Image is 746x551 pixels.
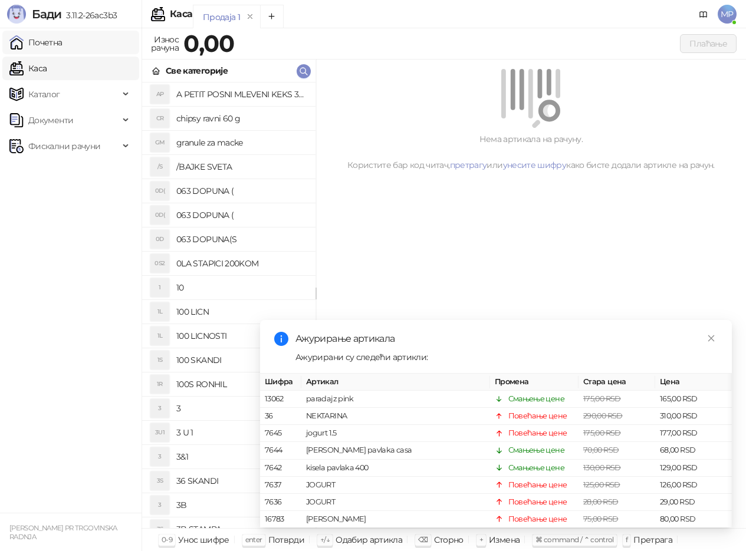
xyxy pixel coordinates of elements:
span: 75,00 RSD [583,514,618,523]
div: AP [150,85,169,104]
td: 129,00 RSD [655,460,732,477]
div: Ажурирани су следећи артикли: [295,351,718,364]
div: 1L [150,326,169,345]
td: 7642 [260,460,301,477]
span: ⌫ [418,535,428,544]
span: MP [718,5,737,24]
span: ↑/↓ [320,535,330,544]
td: [PERSON_NAME] [301,511,490,528]
td: 13062 [260,391,301,408]
div: grid [142,83,318,528]
td: 165,00 RSD [655,391,732,408]
td: 29,00 RSD [655,494,732,511]
div: Потврди [268,532,305,547]
td: 16783 [260,511,301,528]
div: Повећање цене [508,410,567,422]
div: Сторно [434,532,464,547]
div: 3S [150,520,169,539]
div: 1 [150,278,169,297]
h4: 063 DOPUNA ( [176,206,308,225]
h4: granule za macke [176,133,308,152]
h4: 36 SKANDI [176,471,308,490]
div: 0S2 [150,254,169,273]
h4: 063 DOPUNA ( [176,182,308,200]
div: Износ рачуна [149,32,181,55]
div: Смањење цене [508,462,564,474]
td: 310,00 RSD [655,408,732,425]
span: 125,00 RSD [583,480,620,489]
td: 80,00 RSD [655,511,732,528]
td: paradajz pink [301,391,490,408]
strong: 0,00 [183,29,234,58]
td: jogurt 1.5 [301,425,490,442]
div: Повећање цене [508,427,567,439]
span: info-circle [274,332,288,346]
h4: 100S RONHIL [176,375,308,394]
div: Измена [489,532,520,547]
div: Одабир артикла [336,532,402,547]
th: Артикал [301,374,490,391]
td: 177,00 RSD [655,425,732,442]
span: + [479,535,483,544]
td: kisela pavlaka 400 [301,460,490,477]
th: Цена [655,374,732,391]
h4: 100 LICN [176,302,308,321]
td: NEKTARINA [301,408,490,425]
a: унесите шифру [503,160,567,170]
span: 70,00 RSD [583,446,619,454]
h4: 063 DOPUNA(S [176,230,308,249]
span: Фискални рачуни [28,134,100,158]
div: 3S [150,471,169,490]
a: Каса [9,57,47,80]
h4: 3 [176,399,308,418]
td: 7637 [260,477,301,494]
td: 36 [260,408,301,425]
h4: A PETIT POSNI MLEVENI KEKS 300G [176,85,308,104]
div: 3 [150,496,169,514]
div: 3 [150,447,169,466]
div: Повећање цене [508,479,567,491]
h4: 3B [176,496,308,514]
div: Продаја 1 [203,11,240,24]
div: 0D( [150,182,169,200]
div: 1R [150,375,169,394]
div: 3 [150,399,169,418]
td: JOGURT [301,477,490,494]
div: 3U1 [150,423,169,442]
div: Претрага [633,532,672,547]
td: 7645 [260,425,301,442]
h4: 3 U 1 [176,423,308,442]
h4: 3&1 [176,447,308,466]
div: Ажурирање артикала [295,332,718,346]
td: JOGURT [301,494,490,511]
span: Каталог [28,83,60,106]
span: 0-9 [162,535,172,544]
div: 1L [150,302,169,321]
div: CR [150,109,169,128]
td: 7636 [260,494,301,511]
span: 3.11.2-26ac3b3 [61,10,117,21]
td: 68,00 RSD [655,442,732,459]
h4: /BAJKE SVETA [176,157,308,176]
td: 126,00 RSD [655,477,732,494]
span: 130,00 RSD [583,463,621,472]
button: Add tab [260,5,284,28]
div: Смањење цене [508,444,564,456]
div: Повећање цене [508,496,567,508]
h4: 0LA STAPICI 200KOM [176,254,308,273]
a: Почетна [9,31,63,54]
img: Logo [7,5,26,24]
td: [PERSON_NAME] pavlaka casa [301,442,490,459]
small: [PERSON_NAME] PR TRGOVINSKA RADNJA [9,524,117,541]
button: Плаћање [680,34,737,53]
th: Шифра [260,374,301,391]
div: /S [150,157,169,176]
h4: 3B STAMPA [176,520,308,539]
div: Смањење цене [508,393,564,405]
button: remove [242,12,258,22]
div: Унос шифре [178,532,229,547]
span: 28,00 RSD [583,497,618,506]
span: close [707,334,715,342]
h4: 10 [176,278,308,297]
div: 1S [150,351,169,369]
